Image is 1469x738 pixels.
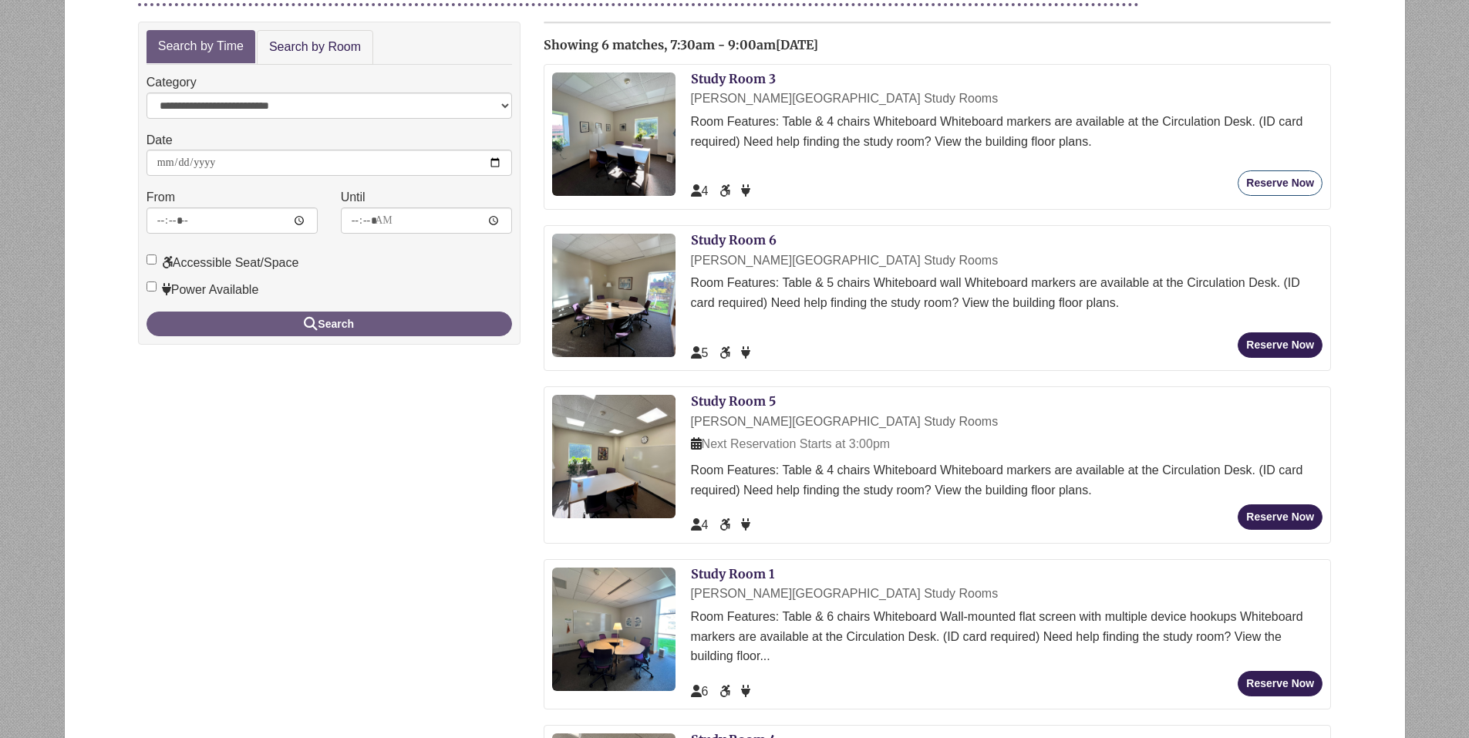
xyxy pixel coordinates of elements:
span: The capacity of this space [691,346,709,359]
div: [PERSON_NAME][GEOGRAPHIC_DATA] Study Rooms [691,251,1323,271]
img: Study Room 1 [552,568,676,691]
span: Power Available [741,685,750,698]
span: The capacity of this space [691,685,709,698]
h2: Showing 6 matches [544,39,1332,52]
span: Power Available [741,346,750,359]
div: [PERSON_NAME][GEOGRAPHIC_DATA] Study Rooms [691,412,1323,432]
span: The capacity of this space [691,184,709,197]
label: Power Available [147,280,259,300]
input: Accessible Seat/Space [147,254,157,265]
button: Reserve Now [1238,671,1322,696]
div: Room Features: Table & 6 chairs Whiteboard Wall-mounted flat screen with multiple device hookups ... [691,607,1323,666]
a: Search by Room [257,30,373,65]
span: Accessible Seat/Space [719,685,733,698]
span: , 7:30am - 9:00am[DATE] [664,37,818,52]
div: Room Features: Table & 4 chairs Whiteboard Whiteboard markers are available at the Circulation De... [691,112,1323,151]
img: Study Room 6 [552,234,676,357]
img: Study Room 5 [552,395,676,518]
button: Reserve Now [1238,504,1322,530]
div: [PERSON_NAME][GEOGRAPHIC_DATA] Study Rooms [691,584,1323,604]
button: Reserve Now [1238,332,1322,358]
a: Study Room 6 [691,232,777,248]
a: Study Room 3 [691,71,776,86]
label: Until [341,187,366,207]
span: Power Available [741,518,750,531]
span: The capacity of this space [691,518,709,531]
span: Power Available [741,184,750,197]
label: Date [147,130,173,150]
button: Search [147,312,512,336]
label: Accessible Seat/Space [147,253,299,273]
div: Room Features: Table & 5 chairs Whiteboard wall Whiteboard markers are available at the Circulati... [691,273,1323,312]
a: Study Room 1 [691,566,774,581]
button: Reserve Now [1238,170,1322,196]
label: Category [147,72,197,93]
span: Accessible Seat/Space [719,346,733,359]
div: [PERSON_NAME][GEOGRAPHIC_DATA] Study Rooms [691,89,1323,109]
span: Accessible Seat/Space [719,184,733,197]
img: Study Room 3 [552,72,676,196]
label: From [147,187,175,207]
a: Study Room 5 [691,393,776,409]
div: Room Features: Table & 4 chairs Whiteboard Whiteboard markers are available at the Circulation De... [691,460,1323,500]
span: Next Reservation Starts at 3:00pm [691,437,891,450]
input: Power Available [147,281,157,291]
a: Search by Time [147,30,255,63]
span: Accessible Seat/Space [719,518,733,531]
